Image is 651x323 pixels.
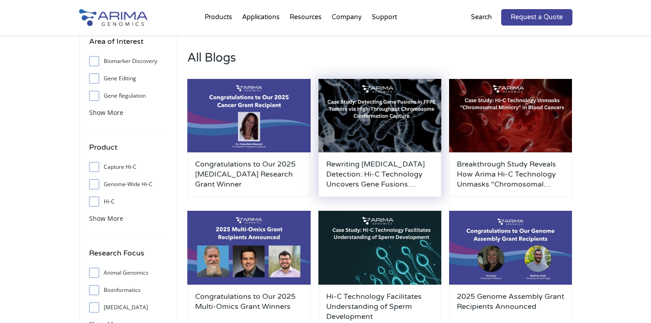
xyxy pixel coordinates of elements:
label: Gene Regulation [89,89,168,103]
img: genome-assembly-grant-2025-500x300.png [187,79,311,153]
img: Arima-March-Blog-Post-Banner-2-500x300.jpg [318,79,442,153]
h3: All Blogs [187,51,572,79]
img: 2025-multi-omics-grant-winners-500x300.jpg [187,211,311,285]
label: Bioinformatics [89,283,168,297]
a: 2025 Genome Assembly Grant Recipients Announced [457,292,565,322]
h4: Product [89,141,168,160]
h4: Area of Interest [89,36,168,54]
span: Show More [89,214,123,223]
label: Hi-C [89,195,168,208]
img: Arima-March-Blog-Post-Banner-1-500x300.jpg [449,79,572,153]
a: Rewriting [MEDICAL_DATA] Detection: Hi-C Technology Uncovers Gene Fusions Missed by Standard Methods [326,159,434,189]
a: Congratulations to Our 2025 Multi-Omics Grant Winners [195,292,303,322]
label: Animal Genomics [89,266,168,280]
label: Gene Editing [89,72,168,85]
img: genome-assembly-grant-2025-1-500x300.jpg [449,211,572,285]
span: Show More [89,108,123,117]
a: Congratulations to Our 2025 [MEDICAL_DATA] Research Grant Winner [195,159,303,189]
h4: Research Focus [89,247,168,266]
img: Arima-March-Blog-Post-Banner-500x300.jpg [318,211,442,285]
p: Search [471,11,492,23]
label: [MEDICAL_DATA] [89,301,168,314]
label: Genome-Wide Hi-C [89,177,168,191]
a: Hi-C Technology Facilitates Understanding of Sperm Development [326,292,434,322]
a: Request a Quote [501,9,572,26]
a: Breakthrough Study Reveals How Arima Hi-C Technology Unmasks “Chromosomal Mimicry” in Blood Cancers [457,159,565,189]
img: Arima-Genomics-logo [79,9,148,26]
label: Biomarker Discovery [89,54,168,68]
label: Capture Hi-C [89,160,168,174]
